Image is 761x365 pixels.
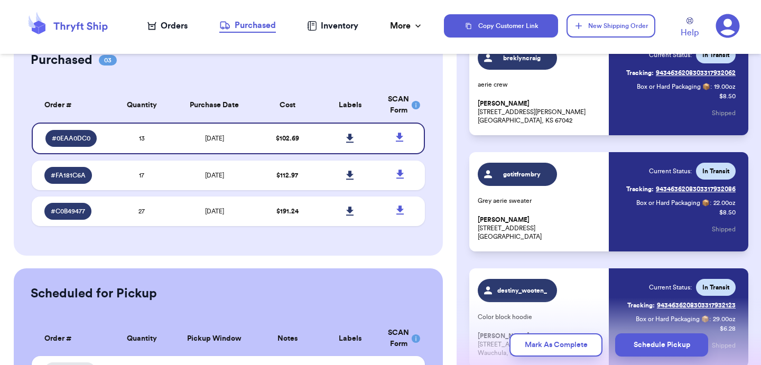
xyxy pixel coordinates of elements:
div: SCAN Form [388,94,412,116]
button: Schedule Pickup [615,333,708,357]
span: $ 102.69 [276,135,299,142]
span: Tracking: [626,185,654,193]
span: $ 191.24 [276,208,299,214]
button: New Shipping Order [567,14,655,38]
span: Current Status: [649,51,692,59]
div: SCAN Form [388,327,412,350]
span: # 0EAA0DC0 [52,134,90,143]
span: : [710,199,711,207]
span: Current Status: [649,167,692,175]
p: $ 8.50 [719,92,736,100]
span: [PERSON_NAME] [478,216,530,224]
span: In Transit [702,51,729,59]
th: Labels [319,88,382,123]
span: 03 [99,55,117,65]
th: Pickup Window [173,321,256,356]
span: Box or Hard Packaging 📦 [636,200,710,206]
span: 19.00 oz [714,82,736,91]
span: Help [681,26,699,39]
th: Order # [32,321,110,356]
p: aerie crew [478,80,602,89]
span: : [709,315,711,323]
p: $ 8.50 [719,208,736,217]
span: 13 [139,135,145,142]
button: Shipped [712,218,736,241]
span: 27 [138,208,145,214]
a: Orders [147,20,188,32]
div: More [390,20,423,32]
th: Labels [319,321,382,356]
a: Tracking:9434636208303317932086 [626,181,736,198]
span: # FA181C6A [51,171,86,180]
button: Mark As Complete [509,333,602,357]
a: Tracking:9434636208303317932123 [627,297,736,314]
div: Purchased [219,19,276,32]
span: 22.00 oz [713,199,736,207]
span: Box or Hard Packaging 📦 [637,83,710,90]
span: [DATE] [205,208,224,214]
button: Shipped [712,101,736,125]
span: $ 112.97 [276,172,298,179]
a: Purchased [219,19,276,33]
h2: Scheduled for Pickup [31,285,157,302]
span: Current Status: [649,283,692,292]
span: Tracking: [627,301,655,310]
a: Tracking:9434636208303317932062 [626,64,736,81]
th: Quantity [110,321,173,356]
th: Purchase Date [173,88,256,123]
span: gotitfrombry [497,170,547,179]
p: [STREET_ADDRESS][PERSON_NAME] [GEOGRAPHIC_DATA], KS 67042 [478,99,602,125]
a: Help [681,17,699,39]
p: $ 6.28 [720,324,736,333]
th: Cost [256,88,319,123]
span: # C0B49477 [51,207,85,216]
span: In Transit [702,167,729,175]
p: Color block hoodie [478,313,602,321]
h2: Purchased [31,52,92,69]
span: Tracking: [626,69,654,77]
th: Notes [256,321,319,356]
p: Grey aerie sweater [478,196,602,205]
span: In Transit [702,283,729,292]
span: destiny_wooten_ [497,286,547,295]
span: Box or Hard Packaging 📦 [636,316,709,322]
span: breklyncraig [497,54,547,62]
span: : [710,82,712,91]
button: Copy Customer Link [444,14,558,38]
span: 17 [139,172,144,179]
span: [DATE] [205,172,224,179]
th: Order # [32,88,110,123]
th: Quantity [110,88,173,123]
p: [STREET_ADDRESS] [GEOGRAPHIC_DATA] [478,216,602,241]
span: [PERSON_NAME] [478,100,530,108]
span: [DATE] [205,135,224,142]
span: 29.00 oz [713,315,736,323]
a: Inventory [307,20,358,32]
